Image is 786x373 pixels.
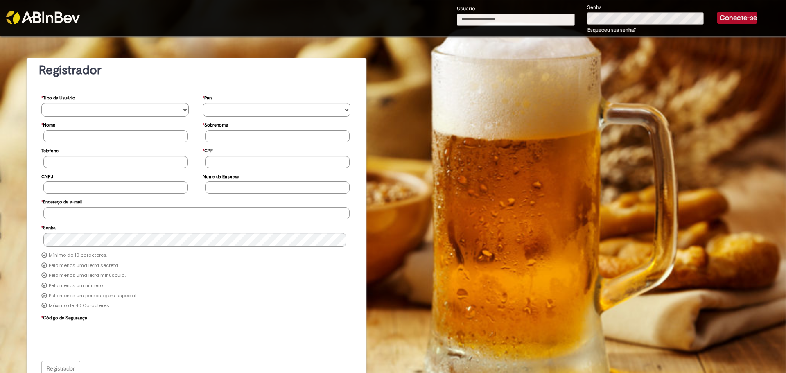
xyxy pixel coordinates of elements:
a: Esqueceu sua senha? [587,27,636,33]
font: Sobrenome [204,122,228,128]
font: Registrador [39,62,102,78]
font: Tipo de Usuário [43,95,75,101]
font: Senha [43,225,56,231]
font: Nome [43,122,55,128]
font: Conecte-se [720,14,757,22]
font: Nome da Empresa [203,174,239,180]
img: ABInbev-white.png [6,11,80,24]
font: Endereço de e-mail [43,199,82,205]
font: Máximo de 40 Caracteres. [49,302,110,309]
font: Telefone [41,148,59,154]
font: Pelo menos uma letra minúscula. [49,272,126,278]
button: Conecte-se [717,12,757,24]
font: Pelo menos um personagem especial. [49,292,137,299]
font: CPF [204,148,213,154]
font: Usuário [457,5,475,12]
font: CNPJ [41,174,53,180]
font: Senha [587,4,602,11]
iframe: reCAPTCHA [43,323,168,355]
font: País [204,95,212,101]
font: Pelo menos um número. [49,282,104,289]
font: Código de Segurança [43,315,87,321]
font: Pelo menos uma letra secreta. [49,262,119,269]
font: Mínimo de 10 caracteres. [49,252,107,258]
